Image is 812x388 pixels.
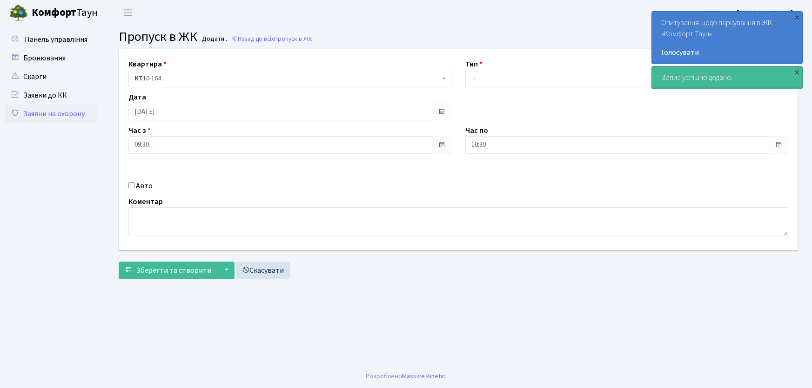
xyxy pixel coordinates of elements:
[136,265,211,276] span: Зберегти та створити
[5,86,98,105] a: Заявки до КК
[9,4,28,22] img: logo.png
[200,35,227,43] small: Додати .
[128,196,163,207] label: Коментар
[136,180,153,191] label: Авто
[366,371,447,381] div: Розроблено .
[236,262,290,279] a: Скасувати
[231,34,312,43] a: Назад до всіхПропуск в ЖК
[661,47,793,58] a: Голосувати
[128,125,151,136] label: Час з
[128,59,167,70] label: Квартира
[792,67,801,77] div: ×
[5,49,98,67] a: Бронювання
[119,27,197,46] span: Пропуск в ЖК
[710,8,801,18] b: Цитрус [PERSON_NAME] А.
[465,59,483,70] label: Тип
[128,70,451,87] span: <b>КТ</b>&nbsp;&nbsp;&nbsp;&nbsp;10-164
[134,74,440,83] span: <b>КТ</b>&nbsp;&nbsp;&nbsp;&nbsp;10-164
[32,5,76,20] b: Комфорт
[792,13,801,22] div: ×
[402,371,445,381] a: Massive Kinetic
[134,74,143,83] b: КТ
[119,262,217,279] button: Зберегти та створити
[116,5,140,20] button: Переключити навігацію
[128,92,146,103] label: Дата
[5,105,98,123] a: Заявки на охорону
[274,34,312,43] span: Пропуск в ЖК
[5,30,98,49] a: Панель управління
[32,5,98,21] span: Таун
[710,7,801,19] a: Цитрус [PERSON_NAME] А.
[652,12,802,64] div: Опитування щодо паркування в ЖК «Комфорт Таун»
[5,67,98,86] a: Скарги
[652,66,802,89] div: Запис успішно додано.
[25,34,87,45] span: Панель управління
[465,125,488,136] label: Час по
